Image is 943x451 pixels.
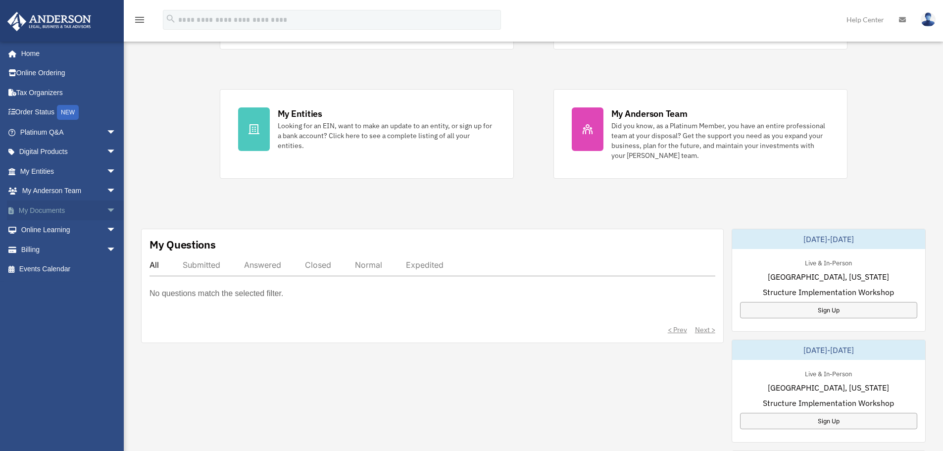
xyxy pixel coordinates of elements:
span: arrow_drop_down [106,181,126,201]
span: arrow_drop_down [106,200,126,221]
div: Closed [305,260,331,270]
a: Digital Productsarrow_drop_down [7,142,131,162]
img: User Pic [921,12,936,27]
span: arrow_drop_down [106,122,126,143]
a: menu [134,17,146,26]
a: Order StatusNEW [7,102,131,123]
a: Events Calendar [7,259,131,279]
div: Answered [244,260,281,270]
span: arrow_drop_down [106,240,126,260]
a: Sign Up [740,413,917,429]
a: My Entities Looking for an EIN, want to make an update to an entity, or sign up for a bank accoun... [220,89,514,179]
div: NEW [57,105,79,120]
div: Expedited [406,260,444,270]
div: My Anderson Team [611,107,688,120]
i: search [165,13,176,24]
span: [GEOGRAPHIC_DATA], [US_STATE] [768,271,889,283]
div: Live & In-Person [797,257,860,267]
span: Structure Implementation Workshop [763,286,894,298]
a: Tax Organizers [7,83,131,102]
span: Structure Implementation Workshop [763,397,894,409]
a: My Documentsarrow_drop_down [7,200,131,220]
i: menu [134,14,146,26]
div: Did you know, as a Platinum Member, you have an entire professional team at your disposal? Get th... [611,121,829,160]
a: Online Ordering [7,63,131,83]
div: Submitted [183,260,220,270]
img: Anderson Advisors Platinum Portal [4,12,94,31]
a: My Anderson Teamarrow_drop_down [7,181,131,201]
p: No questions match the selected filter. [149,287,283,301]
a: Sign Up [740,302,917,318]
span: arrow_drop_down [106,220,126,241]
a: Billingarrow_drop_down [7,240,131,259]
div: My Entities [278,107,322,120]
a: My Entitiesarrow_drop_down [7,161,131,181]
div: Looking for an EIN, want to make an update to an entity, or sign up for a bank account? Click her... [278,121,496,150]
div: My Questions [149,237,216,252]
div: [DATE]-[DATE] [732,340,925,360]
div: [DATE]-[DATE] [732,229,925,249]
span: arrow_drop_down [106,142,126,162]
a: My Anderson Team Did you know, as a Platinum Member, you have an entire professional team at your... [553,89,847,179]
div: Live & In-Person [797,368,860,378]
a: Platinum Q&Aarrow_drop_down [7,122,131,142]
span: [GEOGRAPHIC_DATA], [US_STATE] [768,382,889,394]
a: Home [7,44,126,63]
a: Online Learningarrow_drop_down [7,220,131,240]
div: Normal [355,260,382,270]
span: arrow_drop_down [106,161,126,182]
div: All [149,260,159,270]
